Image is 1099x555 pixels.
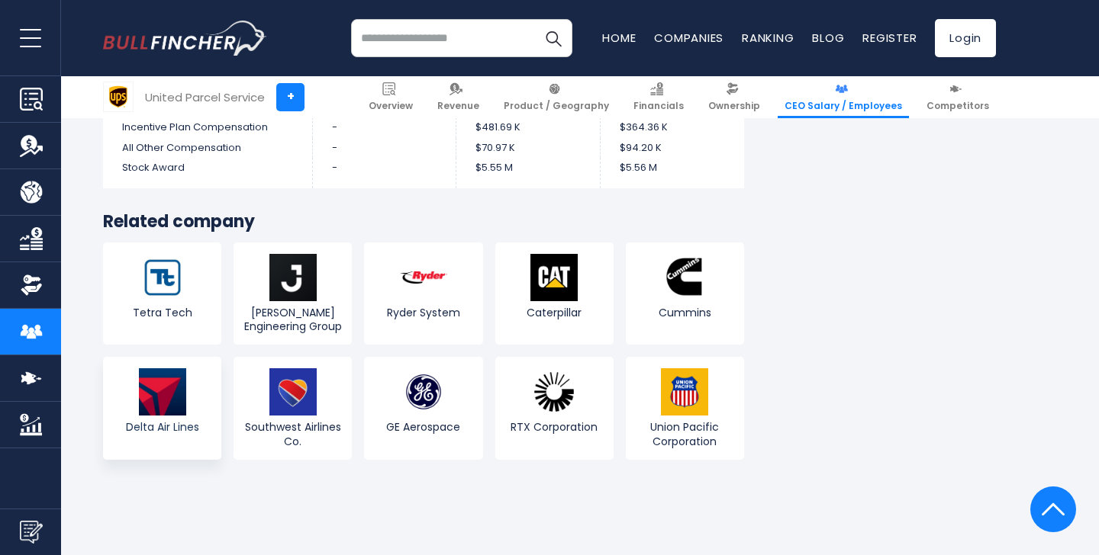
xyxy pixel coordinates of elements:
[237,306,348,333] span: [PERSON_NAME] Engineering Group
[103,211,744,233] h3: Related company
[107,306,218,319] span: Tetra Tech
[600,138,744,159] td: $94.20 K
[701,76,767,118] a: Ownership
[369,100,413,112] span: Overview
[103,242,221,345] a: Tetra Tech
[139,254,186,301] img: TTEK logo
[626,242,744,345] a: Cummins
[661,368,708,415] img: UNP logo
[497,76,616,118] a: Product / Geography
[103,357,221,459] a: Delta Air Lines
[364,357,482,459] a: GE Aerospace
[103,158,312,188] td: Stock Award
[234,242,352,345] a: [PERSON_NAME] Engineering Group
[107,420,218,434] span: Delta Air Lines
[495,357,614,459] a: RTX Corporation
[456,117,601,138] td: $481.69 K
[145,88,265,106] div: United Parcel Service
[400,254,447,301] img: R logo
[654,30,724,46] a: Companies
[778,76,909,118] a: CEO Salary / Employees
[812,30,844,46] a: Blog
[495,242,614,345] a: Caterpillar
[430,76,486,118] a: Revenue
[312,117,456,138] td: -
[20,274,43,297] img: Ownership
[456,138,601,159] td: $70.97 K
[630,306,740,319] span: Cummins
[785,100,902,112] span: CEO Salary / Employees
[368,306,479,319] span: Ryder System
[312,138,456,159] td: -
[400,368,447,415] img: GE logo
[530,368,578,415] img: RTX logo
[630,420,740,448] span: Union Pacific Corporation
[362,76,420,118] a: Overview
[499,420,610,434] span: RTX Corporation
[499,306,610,319] span: Caterpillar
[920,76,996,118] a: Competitors
[627,76,691,118] a: Financials
[237,420,348,448] span: Southwest Airlines Co.
[633,100,684,112] span: Financials
[103,117,312,138] td: Incentive Plan Compensation
[504,100,609,112] span: Product / Geography
[626,357,744,459] a: Union Pacific Corporation
[103,138,312,159] td: All Other Compensation
[437,100,479,112] span: Revenue
[104,82,133,111] img: UPS logo
[708,100,760,112] span: Ownership
[269,254,317,301] img: J logo
[456,158,601,188] td: $5.55 M
[103,21,267,56] a: Go to homepage
[927,100,989,112] span: Competitors
[139,368,186,415] img: DAL logo
[600,117,744,138] td: $364.36 K
[742,30,794,46] a: Ranking
[600,158,744,188] td: $5.56 M
[276,83,305,111] a: +
[312,158,456,188] td: -
[364,242,482,345] a: Ryder System
[269,368,317,415] img: LUV logo
[862,30,917,46] a: Register
[103,21,267,56] img: bullfincher logo
[368,420,479,434] span: GE Aerospace
[234,357,352,459] a: Southwest Airlines Co.
[935,19,996,57] a: Login
[661,254,708,301] img: CMI logo
[602,30,636,46] a: Home
[530,254,578,301] img: CAT logo
[534,19,572,57] button: Search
